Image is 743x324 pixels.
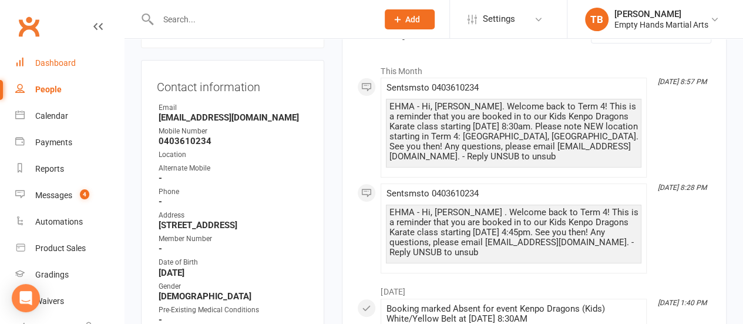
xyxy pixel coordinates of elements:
div: Open Intercom Messenger [12,284,40,312]
div: EHMA - Hi, [PERSON_NAME]. Welcome back to Term 4! This is a reminder that you are booked in to ou... [389,102,638,162]
strong: - [159,243,308,254]
div: Address [159,210,308,221]
div: Gradings [35,270,69,279]
div: Date of Birth [159,257,308,268]
span: Sent sms to 0403610234 [386,82,478,93]
div: Pre-Existing Medical Conditions [159,305,308,316]
a: Clubworx [14,12,43,41]
a: Waivers [15,288,124,315]
span: Sent sms to 0403610234 [386,188,478,199]
a: Product Sales [15,235,124,262]
strong: [DEMOGRAPHIC_DATA] [159,291,308,302]
li: This Month [357,59,711,78]
div: Automations [35,217,83,226]
div: Alternate Mobile [159,163,308,174]
strong: - [159,173,308,183]
div: Booking marked Absent for event Kenpo Dragons (Kids) White/Yellow Belt at [DATE] 8:30AM [386,304,641,324]
div: Product Sales [35,243,86,253]
i: [DATE] 8:28 PM [658,183,707,192]
div: Member Number [159,233,308,245]
span: Settings [483,6,515,32]
span: Add [405,15,420,24]
i: [DATE] 1:40 PM [658,299,707,307]
span: 4 [80,189,89,199]
div: Gender [159,281,308,292]
div: Phone [159,186,308,198]
div: Calendar [35,111,68,121]
div: EHMA - Hi, [PERSON_NAME] . Welcome back to Term 4! This is a reminder that you are booked in to o... [389,208,638,258]
h3: Contact information [157,76,308,93]
strong: [DATE] [159,268,308,278]
div: Messages [35,191,72,200]
a: Messages 4 [15,182,124,209]
i: [DATE] 8:57 PM [658,78,707,86]
button: Add [385,9,435,29]
div: TB [585,8,608,31]
a: People [15,76,124,103]
div: Waivers [35,296,64,306]
strong: 0403610234 [159,136,308,146]
strong: [EMAIL_ADDRESS][DOMAIN_NAME] [159,112,308,123]
div: Dashboard [35,58,76,68]
div: People [35,85,62,94]
a: Automations [15,209,124,235]
h3: Activity [357,22,711,41]
div: Reports [35,164,64,173]
a: Reports [15,156,124,182]
strong: [STREET_ADDRESS] [159,220,308,231]
div: Empty Hands Martial Arts [614,19,708,30]
a: Gradings [15,262,124,288]
div: Location [159,149,308,161]
a: Payments [15,129,124,156]
div: [PERSON_NAME] [614,9,708,19]
div: Mobile Number [159,126,308,137]
a: Dashboard [15,50,124,76]
li: [DATE] [357,279,711,298]
strong: - [159,196,308,207]
div: Email [159,102,308,113]
div: Payments [35,138,72,147]
input: Search... [154,11,370,28]
a: Calendar [15,103,124,129]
